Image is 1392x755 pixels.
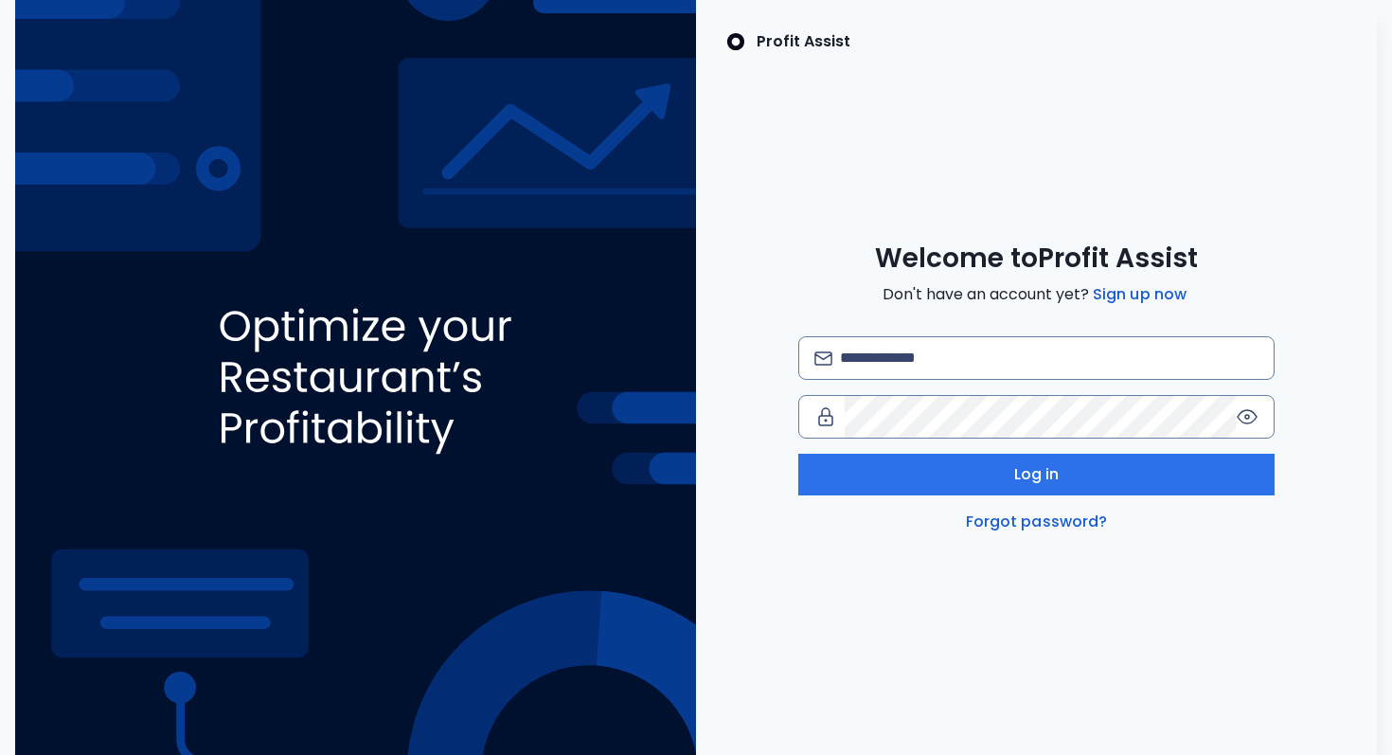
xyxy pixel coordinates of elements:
span: Don't have an account yet? [883,283,1190,306]
img: email [814,351,832,366]
span: Welcome to Profit Assist [875,242,1198,276]
a: Sign up now [1089,283,1190,306]
a: Forgot password? [962,511,1112,533]
img: SpotOn Logo [726,30,745,53]
button: Log in [798,454,1275,495]
span: Log in [1014,463,1060,486]
p: Profit Assist [757,30,850,53]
